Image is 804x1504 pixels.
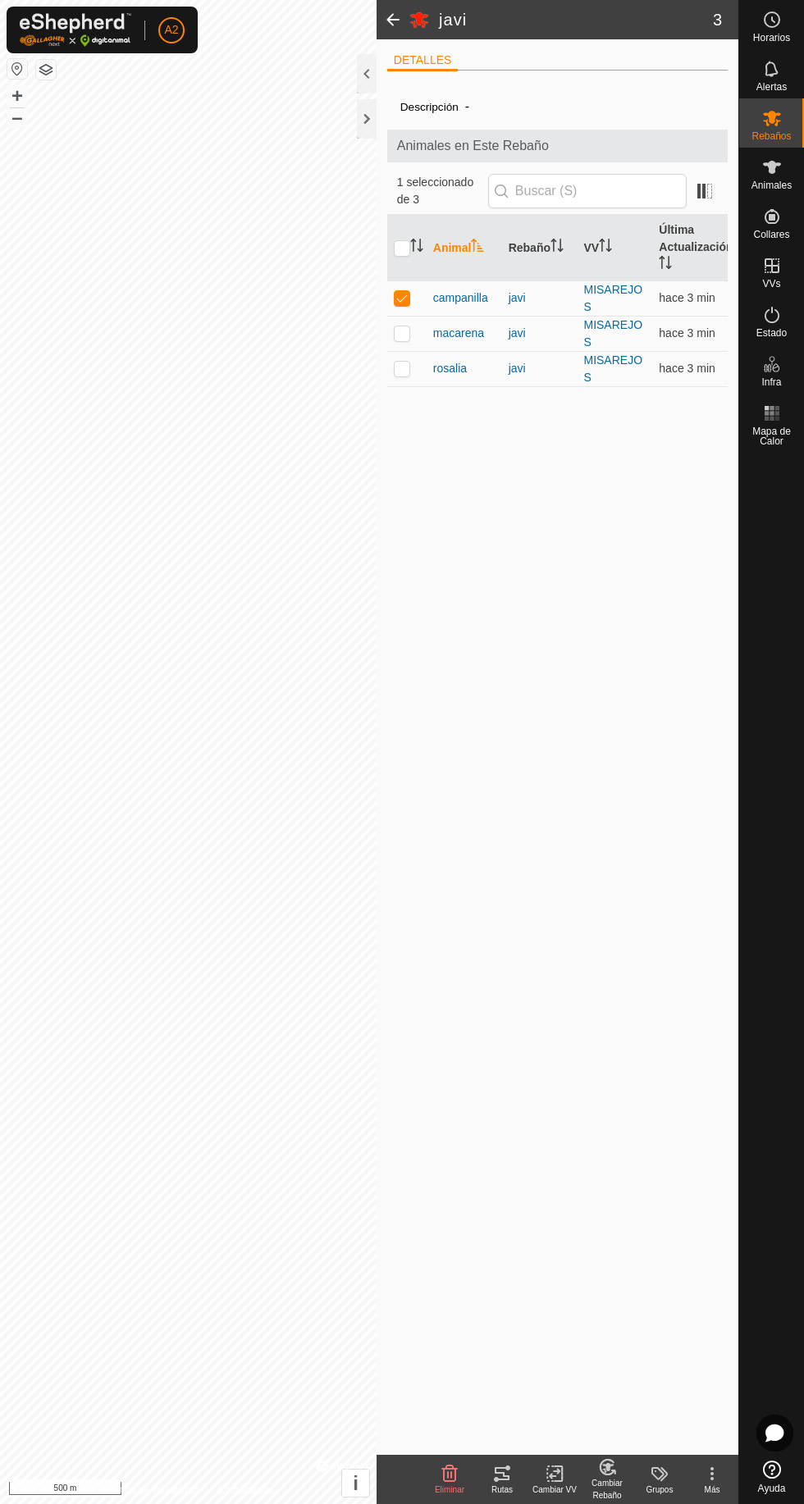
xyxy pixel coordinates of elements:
span: Alertas [756,82,787,92]
p-sorticon: Activar para ordenar [471,241,484,254]
span: Rebaños [751,131,791,141]
span: 27 ago 2025, 0:04 [659,291,715,304]
a: Política de Privacidad [103,1483,198,1497]
input: Buscar (S) [488,174,687,208]
th: Última Actualización [652,215,728,281]
button: Restablecer Mapa [7,59,27,79]
a: MISAREJOS [583,283,642,313]
div: javi [509,289,571,307]
span: Animales [751,180,792,190]
a: Contáctenos [218,1483,273,1497]
th: Rebaño [502,215,578,281]
span: Estado [756,328,787,338]
span: 3 [713,7,722,32]
div: Rutas [476,1483,528,1496]
button: Capas del Mapa [36,60,56,80]
span: Eliminar [435,1485,464,1494]
div: Cambiar VV [528,1483,581,1496]
p-sorticon: Activar para ordenar [659,258,672,271]
span: - [459,93,476,120]
div: Grupos [633,1483,686,1496]
h2: javi [439,10,713,30]
span: Mapa de Calor [743,426,800,446]
button: – [7,107,27,127]
span: Ayuda [758,1483,786,1493]
th: Animal [427,215,502,281]
span: Horarios [753,33,790,43]
span: VVs [762,279,780,289]
span: Collares [753,230,789,239]
span: campanilla [433,289,488,307]
span: A2 [164,21,178,39]
span: 27 ago 2025, 0:03 [659,326,715,340]
img: Logo Gallagher [20,13,131,47]
div: Cambiar Rebaño [581,1477,633,1502]
span: 1 seleccionado de 3 [397,174,488,208]
div: javi [509,360,571,377]
button: i [342,1470,369,1497]
th: VV [577,215,652,281]
li: DETALLES [387,52,459,71]
p-sorticon: Activar para ordenar [410,241,423,254]
button: + [7,86,27,106]
span: 27 ago 2025, 0:03 [659,362,715,375]
p-sorticon: Activar para ordenar [550,241,564,254]
p-sorticon: Activar para ordenar [599,241,612,254]
span: i [353,1472,359,1494]
label: Descripción [400,101,459,113]
a: Ayuda [739,1454,804,1500]
span: rosalia [433,360,467,377]
span: Animales en Este Rebaño [397,136,718,156]
span: macarena [433,325,484,342]
a: MISAREJOS [583,318,642,349]
div: javi [509,325,571,342]
div: Más [686,1483,738,1496]
a: MISAREJOS [583,353,642,384]
span: Infra [761,377,781,387]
